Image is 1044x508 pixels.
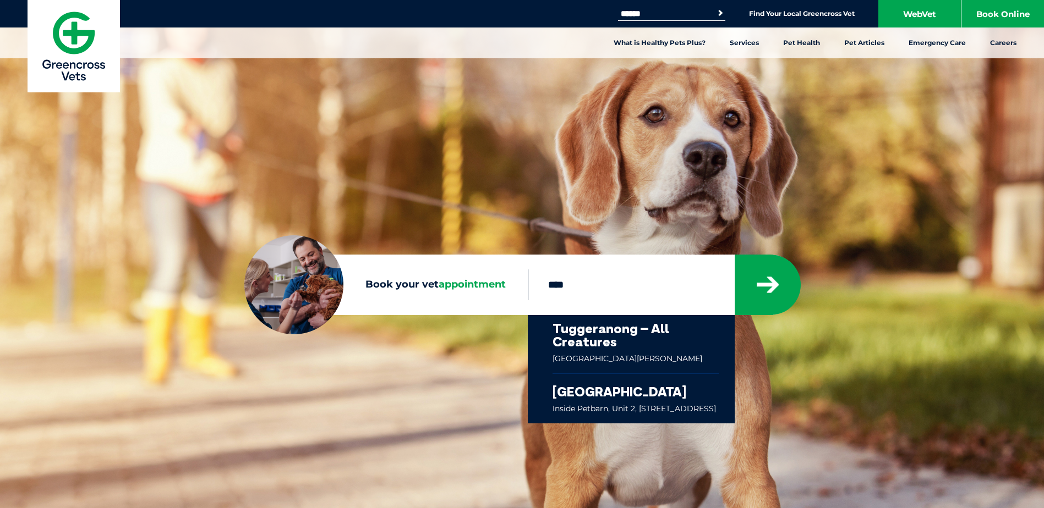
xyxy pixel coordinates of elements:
a: Emergency Care [897,27,978,58]
a: Find Your Local Greencross Vet [749,9,855,18]
a: Pet Articles [832,27,897,58]
a: Pet Health [771,27,832,58]
a: What is Healthy Pets Plus? [602,27,718,58]
button: Search [715,8,726,19]
a: Careers [978,27,1029,58]
span: appointment [439,278,506,290]
a: Services [718,27,771,58]
label: Book your vet [244,277,528,293]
